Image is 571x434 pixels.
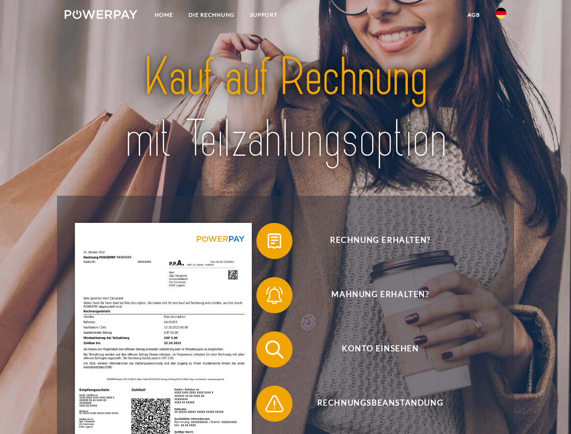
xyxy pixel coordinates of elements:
img: qb_bill.svg [263,230,286,252]
button: Mahnung erhalten? [256,277,491,313]
img: de [495,8,506,19]
span: Konto einsehen [269,331,491,368]
img: qb_warning.svg [263,392,286,415]
a: DIE RECHNUNG [181,7,242,23]
a: Home [147,7,181,23]
img: qb_search.svg [263,338,286,361]
button: Rechnungsbeanstandung [256,386,491,422]
img: title-powerpay_de.svg [86,43,485,173]
img: logo-powerpay-white.svg [65,10,137,19]
span: Mahnung erhalten? [269,277,491,313]
button: Rechnung erhalten? [256,223,491,259]
a: agb [460,7,488,23]
a: SUPPORT [242,7,285,23]
span: Rechnung erhalten? [269,223,491,259]
span: Rechnungsbeanstandung [269,386,491,422]
img: qb_bell.svg [263,284,286,307]
button: Konto einsehen [256,331,491,368]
